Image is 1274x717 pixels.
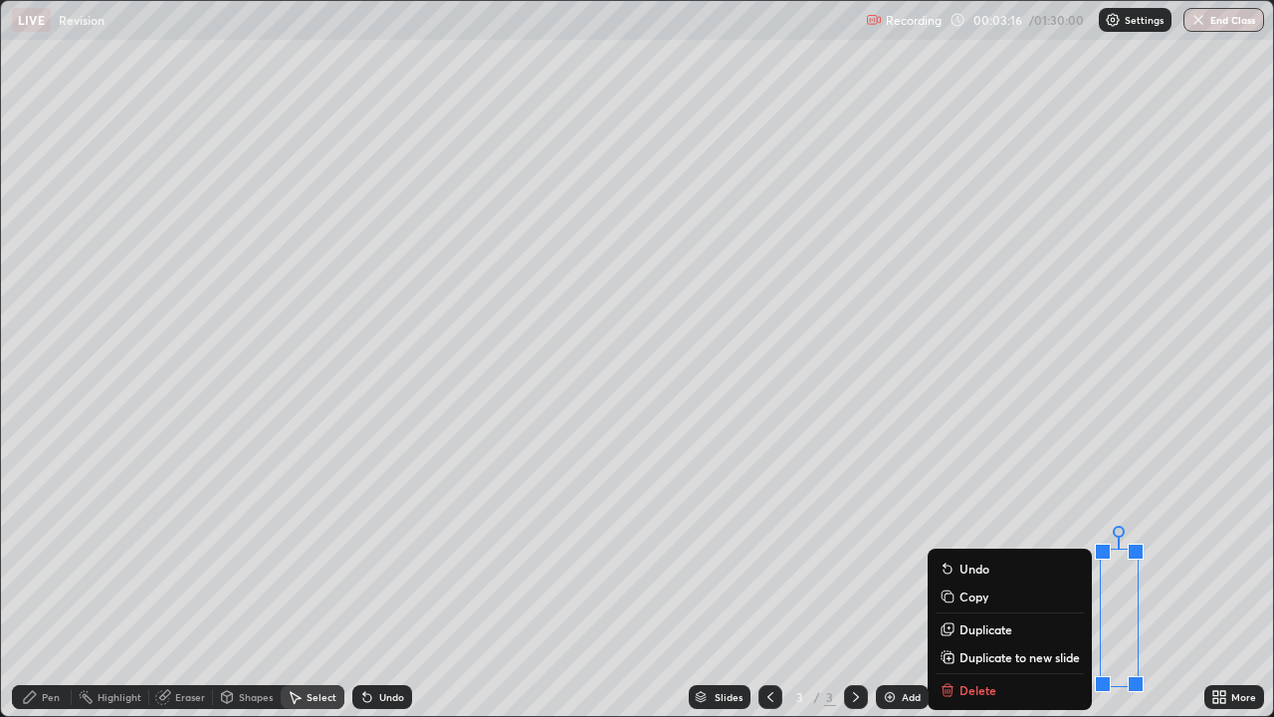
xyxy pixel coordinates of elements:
button: Duplicate to new slide [936,645,1084,669]
div: 3 [824,688,836,706]
button: Undo [936,557,1084,581]
img: end-class-cross [1190,12,1206,28]
p: Duplicate to new slide [959,649,1080,665]
button: Copy [936,585,1084,608]
div: Undo [379,692,404,702]
p: Duplicate [959,621,1012,637]
img: add-slide-button [882,689,898,705]
p: Settings [1125,15,1164,25]
div: Highlight [98,692,141,702]
div: Slides [715,692,743,702]
p: Copy [959,589,988,604]
div: Add [902,692,921,702]
div: Eraser [175,692,205,702]
img: recording.375f2c34.svg [866,12,882,28]
button: Duplicate [936,617,1084,641]
div: 3 [790,691,810,703]
p: LIVE [18,12,45,28]
div: More [1231,692,1256,702]
p: Recording [886,13,942,28]
p: Revision [59,12,105,28]
div: Shapes [239,692,273,702]
div: Pen [42,692,60,702]
button: End Class [1183,8,1264,32]
div: / [814,691,820,703]
div: Select [307,692,336,702]
img: class-settings-icons [1105,12,1121,28]
p: Undo [959,561,989,577]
